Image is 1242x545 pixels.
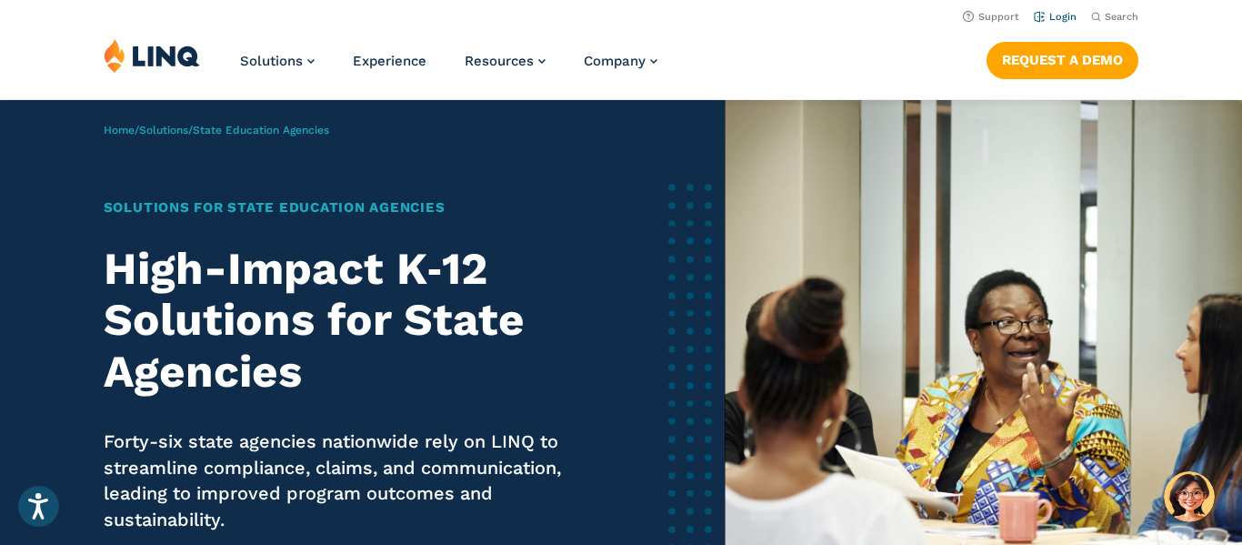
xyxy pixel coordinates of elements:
[104,243,593,398] h2: High-Impact K‑12 Solutions for State Agencies
[584,53,657,69] a: Company
[987,38,1138,78] nav: Button Navigation
[987,42,1138,78] a: Request a Demo
[1091,10,1138,24] button: Open Search Bar
[465,53,546,69] a: Resources
[193,124,329,136] span: State Education Agencies
[104,124,329,136] span: / /
[1164,471,1215,522] button: Hello, have a question? Let’s chat.
[963,11,1019,23] a: Support
[1105,11,1138,23] span: Search
[104,124,135,136] a: Home
[139,124,188,136] a: Solutions
[104,197,593,218] h1: Solutions for State Education Agencies
[465,53,534,69] span: Resources
[584,53,646,69] span: Company
[240,53,303,69] span: Solutions
[104,38,200,73] img: LINQ | K‑12 Software
[353,53,426,69] a: Experience
[240,38,657,98] nav: Primary Navigation
[1034,11,1077,23] a: Login
[240,53,315,69] a: Solutions
[104,429,593,532] p: Forty-six state agencies nationwide rely on LINQ to streamline compliance, claims, and communicat...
